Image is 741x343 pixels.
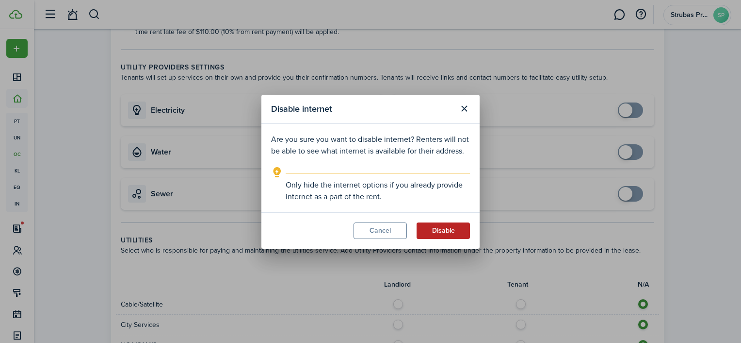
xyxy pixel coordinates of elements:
[271,134,470,157] p: Are you sure you want to disable internet? Renters will not be able to see what internet is avail...
[417,223,470,239] button: Disable
[354,223,407,239] button: Cancel
[286,179,470,203] explanation-description: Only hide the internet options if you already provide internet as a part of the rent.
[271,100,453,119] modal-title: Disable internet
[456,101,472,117] button: Close modal
[271,167,283,178] i: outline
